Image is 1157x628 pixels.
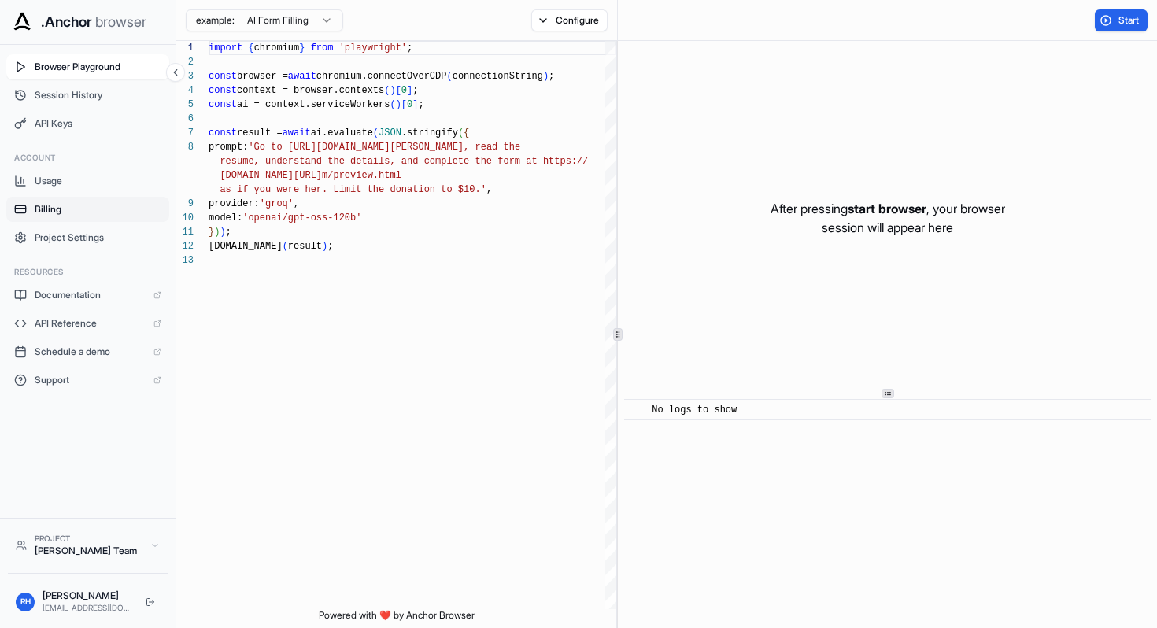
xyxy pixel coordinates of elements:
span: ) [322,241,327,252]
span: result [288,241,322,252]
button: Logout [141,593,160,611]
button: Start [1095,9,1148,31]
span: [ [401,99,407,110]
span: Powered with ❤️ by Anchor Browser [319,609,475,628]
div: 7 [176,126,194,140]
div: 1 [176,41,194,55]
span: browser [95,11,146,33]
span: Browser Playground [35,61,161,73]
span: ] [412,99,418,110]
div: 3 [176,69,194,83]
span: .Anchor [41,11,92,33]
div: [PERSON_NAME] [43,589,133,602]
button: Usage [6,168,169,194]
span: m/preview.html [322,170,401,181]
button: Project[PERSON_NAME] Team [8,526,168,563]
span: { [248,42,253,54]
span: Billing [35,203,161,216]
span: Support [35,374,146,386]
span: ai = context.serviceWorkers [237,99,390,110]
span: example: [196,14,235,27]
span: context = browser.contexts [237,85,384,96]
div: 12 [176,239,194,253]
span: No logs to show [652,405,737,416]
div: 5 [176,98,194,112]
span: provider: [209,198,260,209]
span: 'Go to [URL][DOMAIN_NAME][PERSON_NAME], re [248,142,486,153]
a: API Reference [6,311,169,336]
span: browser = [237,71,288,82]
button: Project Settings [6,225,169,250]
div: 6 [176,112,194,126]
span: [ [396,85,401,96]
span: ​ [632,402,640,418]
span: chromium.connectOverCDP [316,71,447,82]
div: 2 [176,55,194,69]
span: ( [446,71,452,82]
span: ; [226,227,231,238]
span: result = [237,127,283,139]
span: prompt: [209,142,248,153]
span: 'groq' [260,198,294,209]
div: [EMAIL_ADDRESS][DOMAIN_NAME] [43,602,133,614]
span: } [299,42,305,54]
button: API Keys [6,111,169,136]
span: , [294,198,299,209]
span: Start [1118,14,1140,27]
span: ( [390,99,395,110]
span: ; [549,71,554,82]
span: chromium [254,42,300,54]
span: ; [412,85,418,96]
span: orm at https:// [503,156,588,167]
span: Usage [35,175,161,187]
span: 'openai/gpt-oss-120b' [242,212,361,223]
span: Schedule a demo [35,345,146,358]
a: Schedule a demo [6,339,169,364]
span: API Keys [35,117,161,130]
a: Documentation [6,283,169,308]
span: start browser [848,201,926,216]
span: ) [390,85,395,96]
div: 11 [176,225,194,239]
span: JSON [379,127,401,139]
p: After pressing , your browser session will appear here [771,199,1005,237]
span: ai.evaluate [311,127,373,139]
span: Session History [35,89,161,102]
div: [PERSON_NAME] Team [35,545,142,557]
span: ( [283,241,288,252]
span: model: [209,212,242,223]
span: ( [373,127,379,139]
span: ) [214,227,220,238]
span: ( [384,85,390,96]
span: RH [20,596,31,608]
span: const [209,71,237,82]
button: Configure [531,9,608,31]
span: const [209,99,237,110]
h3: Resources [14,266,161,278]
span: ) [220,227,225,238]
div: 9 [176,197,194,211]
span: [DOMAIN_NAME] [209,241,283,252]
span: 0 [401,85,407,96]
span: 'playwright' [339,42,407,54]
span: Project Settings [35,231,161,244]
span: { [464,127,469,139]
div: 8 [176,140,194,154]
span: const [209,127,237,139]
span: ; [407,42,412,54]
div: 13 [176,253,194,268]
span: import [209,42,242,54]
h3: Account [14,152,161,164]
a: Support [6,368,169,393]
span: , [486,184,492,195]
span: API Reference [35,317,146,330]
button: Session History [6,83,169,108]
div: 4 [176,83,194,98]
button: Billing [6,197,169,222]
span: resume, understand the details, and complete the f [220,156,503,167]
span: } [209,227,214,238]
img: Anchor Icon [9,9,35,35]
span: .stringify [401,127,458,139]
span: await [283,127,311,139]
span: connectionString [453,71,543,82]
